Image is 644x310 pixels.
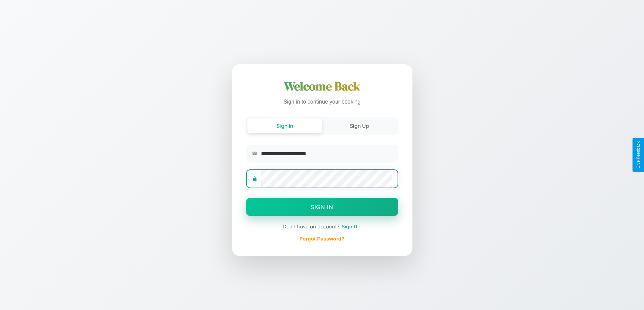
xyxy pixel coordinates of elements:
p: Sign in to continue your booking [246,97,398,107]
button: Sign In [247,118,322,133]
span: Sign Up! [342,223,362,230]
div: Give Feedback [636,141,641,169]
button: Sign In [246,198,398,216]
div: Don't have an account? [246,223,398,230]
h1: Welcome Back [246,78,398,94]
a: Forgot Password? [300,236,344,242]
button: Sign Up [322,118,397,133]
